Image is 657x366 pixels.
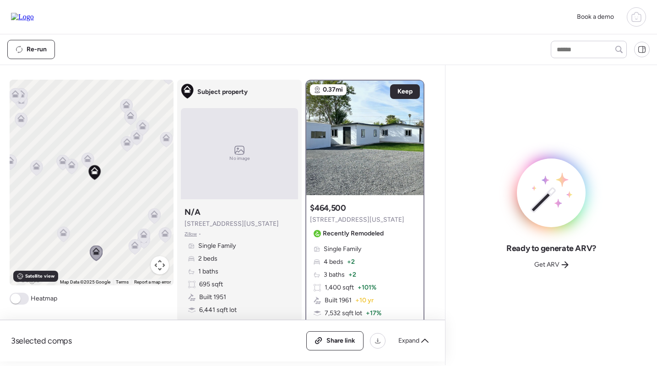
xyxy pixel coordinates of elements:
[325,283,354,292] span: 1,400 sqft
[325,296,352,305] span: Built 1961
[60,279,110,284] span: Map Data ©2025 Google
[134,279,171,284] a: Report a map error
[397,87,413,96] span: Keep
[348,270,356,279] span: + 2
[197,87,248,97] span: Subject property
[398,336,419,345] span: Expand
[198,241,236,251] span: Single Family
[310,202,346,213] h3: $464,500
[323,229,384,238] span: Recently Remodeled
[31,294,57,303] span: Heatmap
[324,270,345,279] span: 3 baths
[199,293,226,302] span: Built 1951
[116,279,129,284] a: Terms (opens in new tab)
[534,260,559,269] span: Get ARV
[199,230,201,238] span: •
[151,256,169,274] button: Map camera controls
[229,155,250,162] span: No image
[347,257,355,267] span: + 2
[366,309,381,318] span: + 17%
[323,85,343,94] span: 0.37mi
[199,306,237,315] span: 6,441 sqft lot
[11,335,72,346] span: 3 selected comps
[355,296,374,305] span: + 10 yr
[11,13,34,21] img: Logo
[198,254,217,263] span: 2 beds
[185,219,279,229] span: [STREET_ADDRESS][US_STATE]
[326,336,355,345] span: Share link
[577,13,614,21] span: Book a demo
[324,245,361,254] span: Single Family
[310,215,404,224] span: [STREET_ADDRESS][US_STATE]
[27,45,47,54] span: Re-run
[199,280,223,289] span: 695 sqft
[358,283,376,292] span: + 101%
[25,273,54,280] span: Satellite view
[185,207,200,218] h3: N/A
[12,273,42,285] a: Open this area in Google Maps (opens a new window)
[185,230,197,238] span: Zillow
[506,243,596,254] span: Ready to generate ARV?
[12,273,42,285] img: Google
[198,267,218,276] span: 1 baths
[325,309,362,318] span: 7,532 sqft lot
[324,257,343,267] span: 4 beds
